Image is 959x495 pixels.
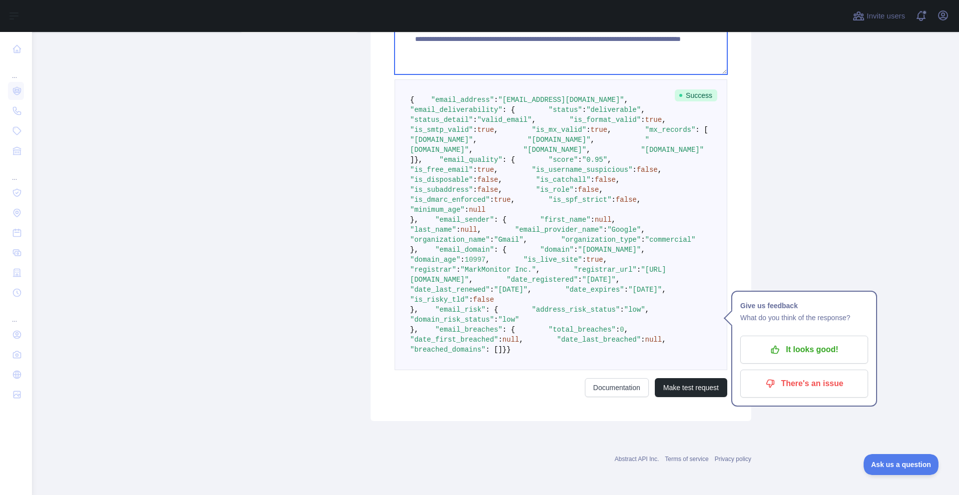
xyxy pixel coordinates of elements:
span: , [658,166,662,174]
span: : [ [695,126,708,134]
span: "email_risk" [435,306,485,314]
button: Make test request [655,378,727,397]
span: , [641,246,645,254]
span: "domain_risk_status" [410,316,494,324]
span: "date_registered" [506,276,578,284]
span: "is_mx_valid" [532,126,586,134]
span: : [494,96,498,104]
span: : [473,176,477,184]
span: , [616,176,620,184]
span: "date_last_breached" [557,336,641,344]
span: "is_dmarc_enforced" [410,196,490,204]
span: : [641,236,645,244]
span: null [645,336,662,344]
span: , [519,336,523,344]
span: null [461,226,478,234]
span: , [494,166,498,174]
span: "total_breaches" [548,326,615,334]
div: ... [8,60,24,80]
span: "low" [498,316,519,324]
a: Privacy policy [715,456,751,463]
span: , [662,116,666,124]
span: "MarkMonitor Inc." [461,266,536,274]
span: } [506,346,510,354]
span: : [641,336,645,344]
span: "[DOMAIN_NAME]" [641,146,704,154]
span: : [473,186,477,194]
span: "commercial" [645,236,696,244]
span: "is_format_valid" [569,116,641,124]
span: : [490,236,494,244]
span: false [616,196,637,204]
span: : { [502,326,515,334]
span: ] [410,156,414,164]
span: , [641,226,645,234]
span: "is_username_suspicious" [532,166,633,174]
span: : [574,186,578,194]
button: There's an issue [740,370,868,398]
span: }, [410,216,419,224]
span: false [637,166,658,174]
span: }, [410,246,419,254]
span: Success [675,89,717,101]
span: "email_domain" [435,246,494,254]
span: , [586,146,590,154]
span: , [532,116,536,124]
span: , [641,106,645,114]
span: , [523,236,527,244]
span: "is_disposable" [410,176,473,184]
span: , [645,306,649,314]
span: null [502,336,519,344]
span: , [536,266,540,274]
span: "email_sender" [435,216,494,224]
span: } [502,346,506,354]
span: : [473,166,477,174]
span: : [603,226,607,234]
span: true [477,126,494,134]
span: , [477,226,481,234]
span: false [473,296,494,304]
span: : [578,276,582,284]
iframe: Toggle Customer Support [864,454,939,475]
span: "[EMAIL_ADDRESS][DOMAIN_NAME]" [498,96,624,104]
span: "is_role" [536,186,574,194]
h1: Give us feedback [740,300,868,312]
span: 10997 [465,256,485,264]
span: "is_live_site" [523,256,582,264]
span: : [611,196,615,204]
span: , [624,96,628,104]
span: "minimum_age" [410,206,465,214]
span: : [465,206,469,214]
span: "0.95" [582,156,607,164]
span: true [586,256,603,264]
span: , [611,216,615,224]
span: "last_name" [410,226,456,234]
a: Abstract API Inc. [615,456,659,463]
span: "Gmail" [494,236,523,244]
span: : [473,116,477,124]
span: : { [502,156,515,164]
span: "[DATE]" [628,286,662,294]
div: ... [8,162,24,182]
p: There's an issue [748,375,861,392]
span: "is_risky_tld" [410,296,469,304]
span: "domain_age" [410,256,461,264]
button: It looks good! [740,336,868,364]
span: "date_last_renewed" [410,286,490,294]
span: true [645,116,662,124]
span: "email_provider_name" [515,226,603,234]
span: , [498,176,502,184]
span: : [616,326,620,334]
span: false [477,186,498,194]
span: true [494,196,511,204]
span: : [586,126,590,134]
span: : [456,226,460,234]
p: What do you think of the response? [740,312,868,324]
span: "Google" [607,226,641,234]
span: false [578,186,599,194]
span: }, [410,306,419,314]
p: It looks good! [748,341,861,358]
span: , [494,126,498,134]
span: : { [494,216,506,224]
span: : [490,196,494,204]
